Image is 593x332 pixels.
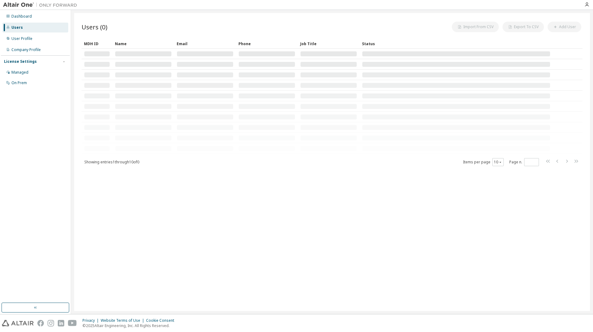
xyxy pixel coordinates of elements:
img: youtube.svg [68,320,77,326]
div: Status [362,39,550,49]
span: Users (0) [82,23,107,31]
span: Page n. [509,158,539,166]
div: Name [115,39,172,49]
div: Job Title [300,39,357,49]
img: linkedin.svg [58,320,64,326]
div: Cookie Consent [146,318,178,323]
div: Dashboard [11,14,32,19]
button: 10 [494,160,502,165]
img: altair_logo.svg [2,320,34,326]
div: Email [177,39,233,49]
span: Showing entries 1 through 10 of 0 [84,159,139,165]
button: Add User [548,22,581,32]
div: MDH ID [84,39,110,49]
div: Managed [11,70,28,75]
p: © 2025 Altair Engineering, Inc. All Rights Reserved. [82,323,178,328]
div: On Prem [11,80,27,85]
div: License Settings [4,59,37,64]
img: facebook.svg [37,320,44,326]
button: Export To CSV [503,22,544,32]
img: Altair One [3,2,80,8]
img: instagram.svg [48,320,54,326]
span: Items per page [463,158,504,166]
div: Privacy [82,318,101,323]
div: Phone [238,39,295,49]
div: Users [11,25,23,30]
div: Website Terms of Use [101,318,146,323]
div: User Profile [11,36,32,41]
button: Import From CSV [452,22,499,32]
div: Company Profile [11,47,41,52]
